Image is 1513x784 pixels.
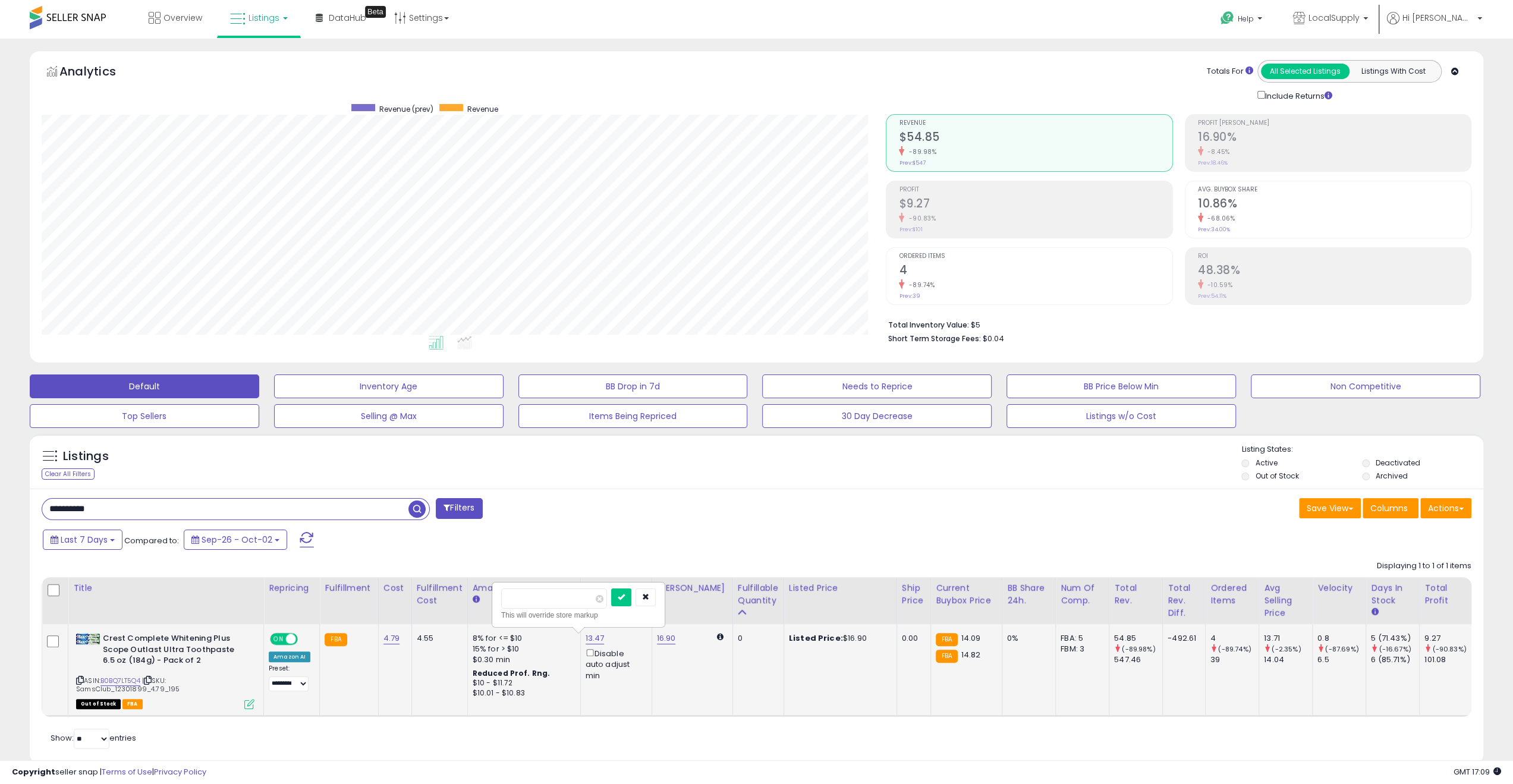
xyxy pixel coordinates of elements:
[1207,66,1253,77] div: Totals For
[383,632,400,644] a: 4.79
[1420,498,1471,518] button: Actions
[1424,633,1473,644] div: 9.27
[271,634,286,644] span: ON
[738,633,775,644] div: 0
[1198,120,1471,127] span: Profit [PERSON_NAME]
[76,633,100,644] img: 51d8rH6VTIL._SL40_.jpg
[1424,582,1468,607] div: Total Profit
[473,633,571,644] div: 8% for <= $10
[1006,404,1236,428] button: Listings w/o Cost
[1061,644,1100,654] div: FBM: 3
[1371,582,1414,607] div: Days In Stock
[1220,11,1235,26] i: Get Help
[1211,2,1274,39] a: Help
[102,766,152,777] a: Terms of Use
[1387,12,1482,39] a: Hi [PERSON_NAME]
[1371,633,1419,644] div: 5 (71.43%)
[899,292,920,300] small: Prev: 39
[1317,633,1366,644] div: 0.8
[1198,159,1228,166] small: Prev: 18.46%
[1198,226,1230,233] small: Prev: 34.00%
[1251,374,1480,398] button: Non Competitive
[1325,644,1358,654] small: (-87.69%)
[274,374,504,398] button: Inventory Age
[12,767,206,778] div: seller snap | |
[888,333,980,344] b: Short Term Storage Fees:
[436,498,482,519] button: Filters
[1210,633,1259,644] div: 4
[30,404,259,428] button: Top Sellers
[1198,292,1226,300] small: Prev: 54.11%
[982,333,1004,344] span: $0.04
[899,187,1172,193] span: Profit
[888,317,1462,331] li: $5
[1198,130,1471,146] h2: 16.90%
[1061,582,1104,607] div: Num of Comp.
[899,226,922,233] small: Prev: $101
[1255,471,1298,481] label: Out of Stock
[76,699,121,709] span: All listings that are currently out of stock and unavailable for purchase on Amazon
[1218,644,1251,654] small: (-89.74%)
[586,632,605,644] a: 13.47
[1006,374,1236,398] button: BB Price Below Min
[100,676,140,686] a: B0BQ7LT5Q4
[1248,89,1347,102] div: Include Returns
[473,654,571,665] div: $0.30 min
[899,120,1172,127] span: Revenue
[473,644,571,654] div: 15% for > $10
[1363,498,1418,518] button: Columns
[59,63,139,83] h5: Analytics
[936,582,997,607] div: Current Buybox Price
[154,766,206,777] a: Privacy Policy
[473,678,571,688] div: $10 - $11.72
[1371,654,1419,665] div: 6 (85.71%)
[124,535,179,546] span: Compared to:
[51,732,136,744] span: Show: entries
[518,404,748,428] button: Items Being Repriced
[103,633,247,669] b: Crest Complete Whitening Plus Scope Outlast Ultra Toothpaste 6.5 oz (184g) - Pack of 2
[269,582,314,594] div: Repricing
[1264,654,1312,665] div: 14.04
[904,214,936,223] small: -90.83%
[1377,561,1471,572] div: Displaying 1 to 1 of 1 items
[1376,471,1408,481] label: Archived
[899,130,1172,146] h2: $54.85
[122,699,143,709] span: FBA
[1317,654,1366,665] div: 6.5
[1454,766,1501,777] span: 2025-10-10 17:09 GMT
[473,668,551,678] b: Reduced Prof. Rng.
[1272,644,1301,654] small: (-2.35%)
[1299,498,1361,518] button: Save View
[1349,64,1437,79] button: Listings With Cost
[1264,633,1312,644] div: 13.71
[296,634,315,644] span: OFF
[1168,582,1200,619] div: Total Rev. Diff.
[888,320,968,330] b: Total Inventory Value:
[501,609,656,621] div: This will override store markup
[961,649,980,660] span: 14.82
[1255,458,1277,468] label: Active
[1168,633,1196,644] div: -492.61
[417,633,458,644] div: 4.55
[899,159,925,166] small: Prev: $547
[163,12,202,24] span: Overview
[184,530,287,550] button: Sep-26 - Oct-02
[1198,263,1471,279] h2: 48.38%
[63,448,109,465] h5: Listings
[1198,253,1471,260] span: ROI
[789,633,888,644] div: $16.90
[249,12,279,24] span: Listings
[473,688,571,698] div: $10.01 - $10.83
[379,104,433,114] span: Revenue (prev)
[1114,582,1157,607] div: Total Rev.
[961,632,980,644] span: 14.09
[325,633,347,646] small: FBA
[12,766,55,777] strong: Copyright
[1370,502,1408,514] span: Columns
[789,632,843,644] b: Listed Price:
[473,582,575,594] div: Amazon Fees
[1122,644,1155,654] small: (-89.98%)
[1402,12,1474,24] span: Hi [PERSON_NAME]
[61,534,108,546] span: Last 7 Days
[904,281,935,289] small: -89.74%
